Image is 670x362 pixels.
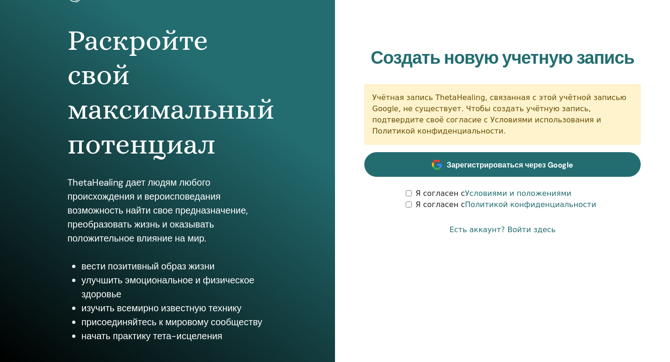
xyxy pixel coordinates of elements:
font: Учётная запись ThetaHealing, связанная с этой учётной записью Google, не существует. Чтобы создат... [372,93,626,135]
a: Политикой конфиденциальности [465,200,596,209]
font: Я согласен с [415,189,465,198]
a: Зарегистрироваться через Google [364,152,641,177]
a: Есть аккаунт? Войти здесь [449,224,556,235]
font: Есть аккаунт? Войти здесь [449,225,556,234]
font: Раскройте свой максимальный потенциал [67,24,275,161]
font: Создать новую учетную запись [371,46,634,69]
font: присоединяйтесь к мировому сообществу [81,316,262,328]
font: Зарегистрироваться через Google [447,160,573,170]
font: Я согласен с [415,200,465,209]
a: Условиями и положениями [465,189,571,198]
font: изучить всемирно известную технику [81,302,241,314]
font: вести позитивный образ жизни [81,260,214,272]
font: ThetaHealing дает людям любого происхождения и вероисповедания возможность найти свое предназначе... [67,176,248,244]
font: улучшить эмоциональное и физическое здоровье [81,274,255,300]
font: начать практику тета-исцеления [81,330,222,342]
